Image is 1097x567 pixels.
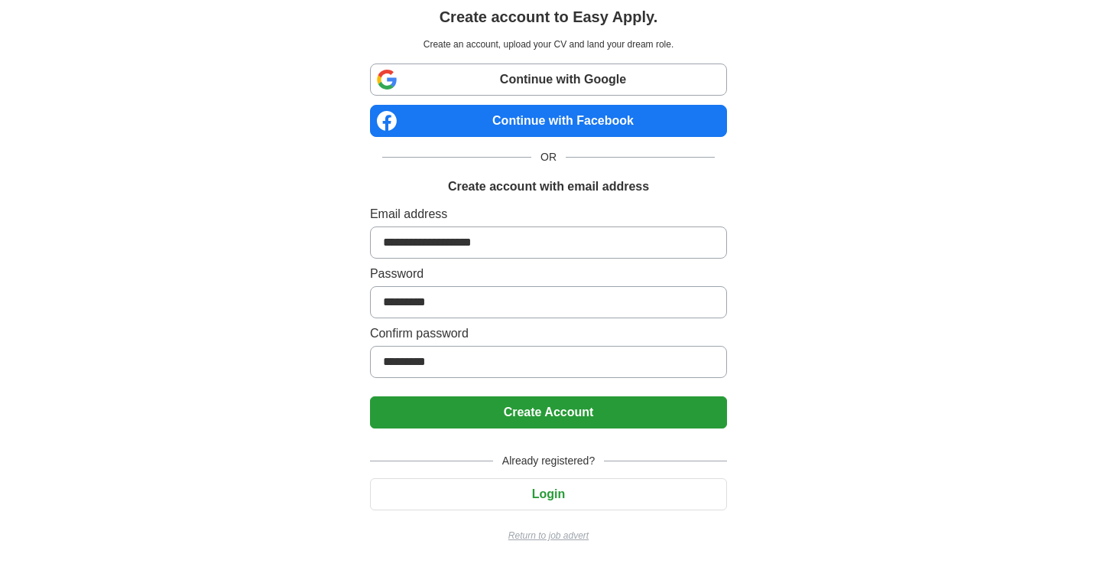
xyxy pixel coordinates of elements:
button: Login [370,478,727,510]
span: Already registered? [493,453,604,469]
label: Password [370,265,727,283]
label: Confirm password [370,324,727,343]
h1: Create account to Easy Apply. [440,5,658,28]
label: Email address [370,205,727,223]
a: Return to job advert [370,529,727,543]
p: Create an account, upload your CV and land your dream role. [373,37,724,51]
span: OR [531,149,566,165]
a: Continue with Facebook [370,105,727,137]
a: Login [370,487,727,500]
a: Continue with Google [370,64,727,96]
button: Create Account [370,396,727,429]
h1: Create account with email address [448,178,649,196]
